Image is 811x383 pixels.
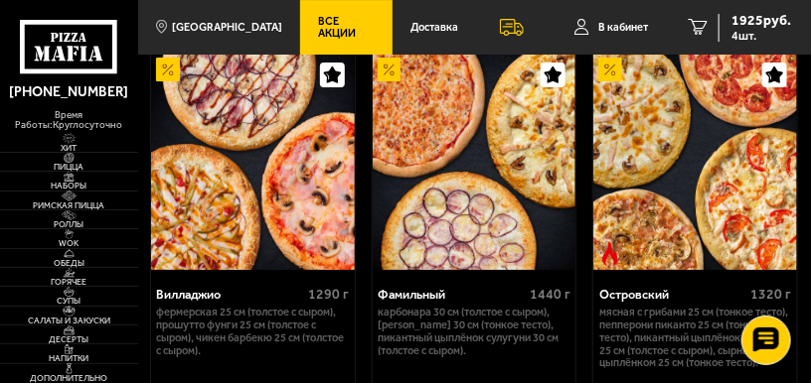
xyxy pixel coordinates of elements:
span: 1320 г [751,286,792,303]
span: Доставка [411,22,459,33]
div: Вилладжио [156,287,303,302]
a: АкционныйФамильный [373,53,576,270]
p: Фермерская 25 см (толстое с сыром), Прошутто Фунги 25 см (толстое с сыром), Чикен Барбекю 25 см (... [156,307,349,357]
span: 1290 г [308,286,349,303]
img: Фамильный [373,53,576,270]
p: Мясная с грибами 25 см (тонкое тесто), Пепперони Пиканто 25 см (тонкое тесто), Пикантный цыплёнок... [599,307,792,370]
a: АкционныйОстрое блюдоОстровский [593,53,797,270]
span: [GEOGRAPHIC_DATA] [172,22,282,33]
span: В кабинет [598,22,648,33]
span: Все Акции [318,16,374,38]
div: Островский [599,287,746,302]
span: 4 шт. [731,30,791,42]
img: Вилладжио [151,53,355,270]
img: Островский [593,53,797,270]
img: Акционный [598,58,622,81]
a: АкционныйВилладжио [151,53,355,270]
img: Акционный [156,58,180,81]
p: Карбонара 30 см (толстое с сыром), [PERSON_NAME] 30 см (тонкое тесто), Пикантный цыплёнок сулугун... [378,307,570,357]
img: Акционный [378,58,402,81]
img: Острое блюдо [598,242,622,266]
div: Фамильный [378,287,525,302]
span: 1925 руб. [731,14,791,28]
span: 1440 г [530,286,570,303]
